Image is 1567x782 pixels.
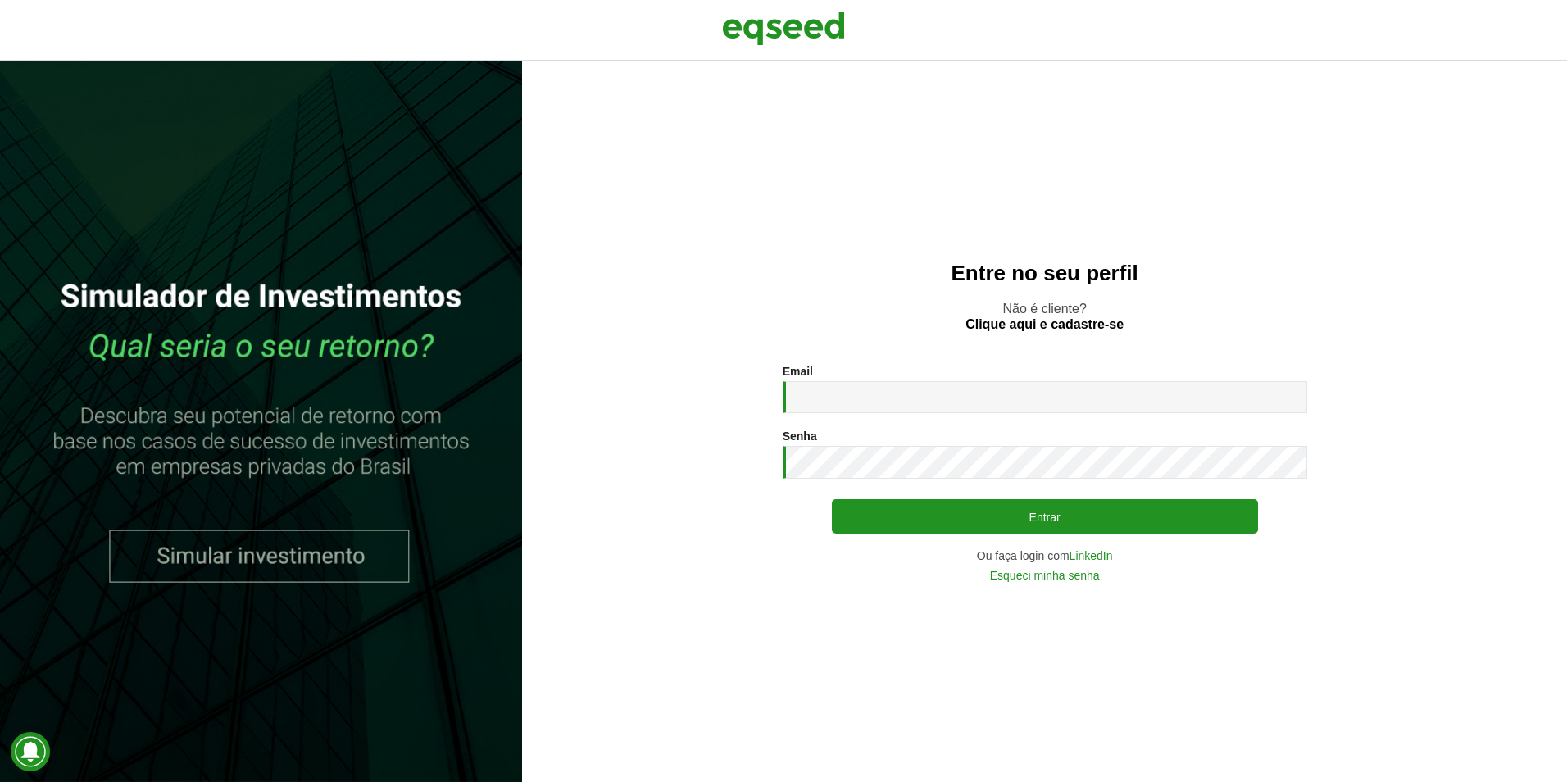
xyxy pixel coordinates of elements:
[783,366,813,377] label: Email
[722,8,845,49] img: EqSeed Logo
[1070,550,1113,561] a: LinkedIn
[783,430,817,442] label: Senha
[555,301,1534,332] p: Não é cliente?
[990,570,1100,581] a: Esqueci minha senha
[965,318,1124,331] a: Clique aqui e cadastre-se
[555,261,1534,285] h2: Entre no seu perfil
[832,499,1258,534] button: Entrar
[783,550,1307,561] div: Ou faça login com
